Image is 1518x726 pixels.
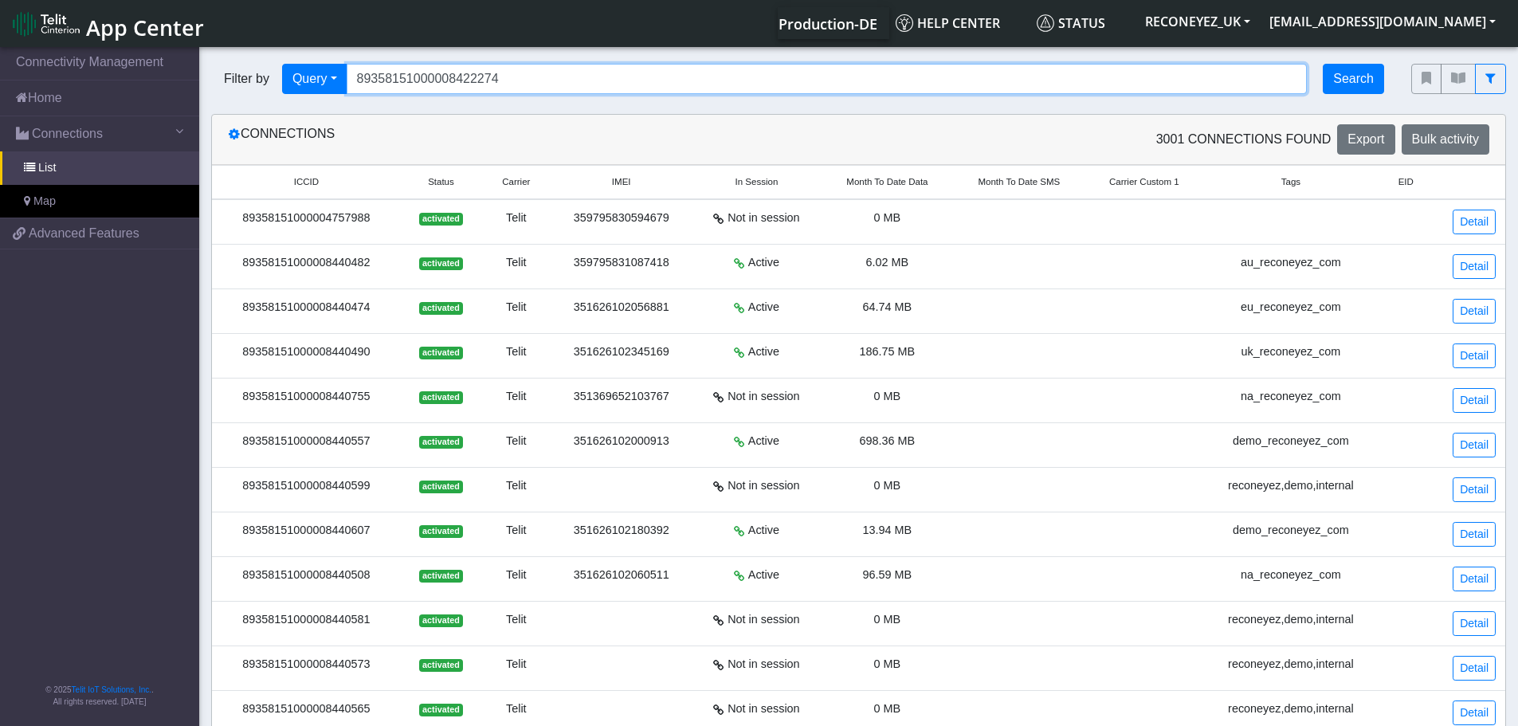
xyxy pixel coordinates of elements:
[1109,175,1179,189] span: Carrier Custom 1
[419,257,463,270] span: activated
[1398,175,1414,189] span: EID
[419,481,463,493] span: activated
[491,433,541,450] div: Telit
[1213,299,1369,316] div: eu_reconeyez_com
[1037,14,1105,32] span: Status
[1213,433,1369,450] div: demo_reconeyez_com
[29,224,139,243] span: Advanced Features
[863,568,912,581] span: 96.59 MB
[889,7,1030,39] a: Help center
[419,659,463,672] span: activated
[1030,7,1136,39] a: Status
[874,702,901,715] span: 0 MB
[491,522,541,540] div: Telit
[728,700,799,718] span: Not in session
[846,175,928,189] span: Month To Date Data
[1136,7,1260,36] button: RECONEYEZ_UK
[1411,64,1506,94] div: fitlers menu
[1260,7,1505,36] button: [EMAIL_ADDRESS][DOMAIN_NAME]
[863,524,912,536] span: 13.94 MB
[560,388,681,406] div: 351369652103767
[560,567,681,584] div: 351626102060511
[612,175,631,189] span: IMEI
[860,434,916,447] span: 698.36 MB
[874,657,901,670] span: 0 MB
[748,299,779,316] span: Active
[1453,522,1496,547] a: Detail
[222,700,391,718] div: 89358151000008440565
[222,343,391,361] div: 89358151000008440490
[1453,433,1496,457] a: Detail
[1402,124,1489,155] button: Bulk activity
[222,254,391,272] div: 89358151000008440482
[1347,132,1384,146] span: Export
[222,611,391,629] div: 89358151000008440581
[1453,254,1496,279] a: Detail
[748,254,779,272] span: Active
[1156,130,1332,149] span: 3001 Connections found
[38,159,56,177] span: List
[728,388,799,406] span: Not in session
[419,391,463,404] span: activated
[491,254,541,272] div: Telit
[779,14,877,33] span: Production-DE
[13,6,202,41] a: App Center
[874,613,901,626] span: 0 MB
[728,477,799,495] span: Not in session
[1323,64,1384,94] button: Search
[560,299,681,316] div: 351626102056881
[282,64,347,94] button: Query
[33,193,56,210] span: Map
[860,345,916,358] span: 186.75 MB
[491,611,541,629] div: Telit
[222,433,391,450] div: 89358151000008440557
[874,211,901,224] span: 0 MB
[1281,175,1300,189] span: Tags
[419,302,463,315] span: activated
[491,388,541,406] div: Telit
[72,685,151,694] a: Telit IoT Solutions, Inc.
[211,69,282,88] span: Filter by
[560,522,681,540] div: 351626102180392
[978,175,1060,189] span: Month To Date SMS
[347,64,1308,94] input: Search...
[222,299,391,316] div: 89358151000008440474
[491,210,541,227] div: Telit
[874,479,901,492] span: 0 MB
[32,124,103,143] span: Connections
[866,256,909,269] span: 6.02 MB
[1213,522,1369,540] div: demo_reconeyez_com
[1453,343,1496,368] a: Detail
[222,656,391,673] div: 89358151000008440573
[560,254,681,272] div: 359795831087418
[896,14,1000,32] span: Help center
[748,567,779,584] span: Active
[735,175,779,189] span: In Session
[1453,388,1496,413] a: Detail
[874,390,901,402] span: 0 MB
[1213,611,1369,629] div: reconeyez,demo,internal
[491,567,541,584] div: Telit
[560,343,681,361] div: 351626102345169
[778,7,877,39] a: Your current platform instance
[419,347,463,359] span: activated
[1037,14,1054,32] img: status.svg
[1213,477,1369,495] div: reconeyez,demo,internal
[1453,210,1496,234] a: Detail
[1213,700,1369,718] div: reconeyez,demo,internal
[1453,299,1496,324] a: Detail
[419,570,463,583] span: activated
[419,525,463,538] span: activated
[502,175,530,189] span: Carrier
[560,210,681,227] div: 359795830594679
[222,388,391,406] div: 89358151000008440755
[216,124,859,155] div: Connections
[419,213,463,226] span: activated
[560,433,681,450] div: 351626102000913
[1412,132,1479,146] span: Bulk activity
[1213,254,1369,272] div: au_reconeyez_com
[1453,567,1496,591] a: Detail
[222,522,391,540] div: 89358151000008440607
[1453,611,1496,636] a: Detail
[728,656,799,673] span: Not in session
